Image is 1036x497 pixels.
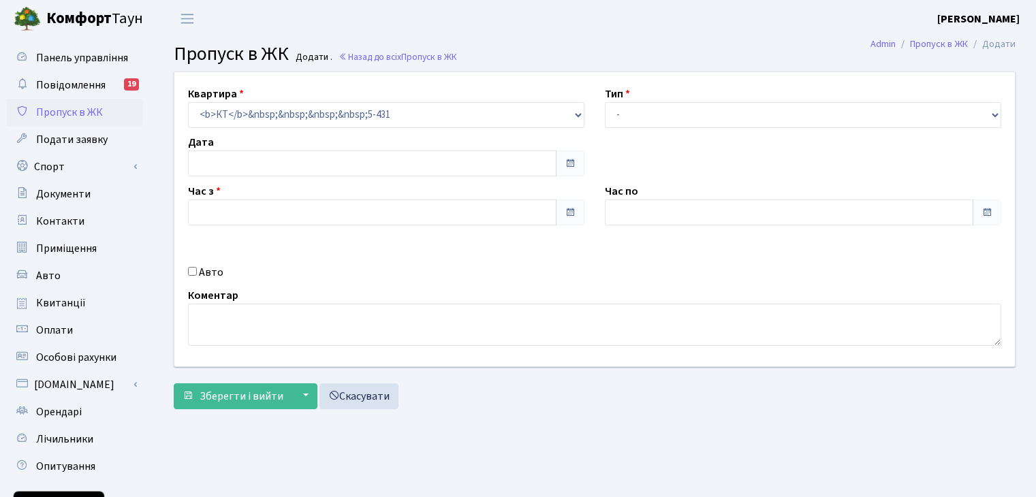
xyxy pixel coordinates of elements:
span: Лічильники [36,432,93,447]
a: Повідомлення19 [7,71,143,99]
a: Пропуск в ЖК [910,37,968,51]
span: Орендарі [36,404,82,419]
span: Особові рахунки [36,350,116,365]
a: Авто [7,262,143,289]
b: [PERSON_NAME] [937,12,1020,27]
span: Авто [36,268,61,283]
b: Комфорт [46,7,112,29]
a: Назад до всіхПропуск в ЖК [339,50,457,63]
a: Скасувати [319,383,398,409]
a: [DOMAIN_NAME] [7,371,143,398]
span: Пропуск в ЖК [174,40,289,67]
label: Авто [199,264,223,280]
a: Лічильники [7,426,143,453]
img: logo.png [14,5,41,33]
span: Пропуск в ЖК [36,105,103,120]
a: Квитанції [7,289,143,317]
label: Час з [188,183,221,199]
span: Квитанції [36,295,86,310]
a: Спорт [7,153,143,180]
span: Приміщення [36,241,97,256]
label: Час по [605,183,638,199]
nav: breadcrumb [850,30,1036,59]
a: Оплати [7,317,143,344]
span: Панель управління [36,50,128,65]
span: Таун [46,7,143,31]
a: Особові рахунки [7,344,143,371]
span: Опитування [36,459,95,474]
span: Повідомлення [36,78,106,93]
label: Квартира [188,86,244,102]
a: Подати заявку [7,126,143,153]
button: Зберегти і вийти [174,383,292,409]
span: Оплати [36,323,73,338]
span: Документи [36,187,91,202]
label: Тип [605,86,630,102]
div: 19 [124,78,139,91]
a: Документи [7,180,143,208]
span: Контакти [36,214,84,229]
span: Зберегти і вийти [200,389,283,404]
small: Додати . [293,52,332,63]
a: Опитування [7,453,143,480]
a: Приміщення [7,235,143,262]
li: Додати [968,37,1016,52]
label: Коментар [188,287,238,304]
button: Переключити навігацію [170,7,204,30]
span: Подати заявку [36,132,108,147]
span: Пропуск в ЖК [401,50,457,63]
a: Пропуск в ЖК [7,99,143,126]
a: Орендарі [7,398,143,426]
label: Дата [188,134,214,150]
a: Admin [870,37,896,51]
a: [PERSON_NAME] [937,11,1020,27]
a: Панель управління [7,44,143,71]
a: Контакти [7,208,143,235]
